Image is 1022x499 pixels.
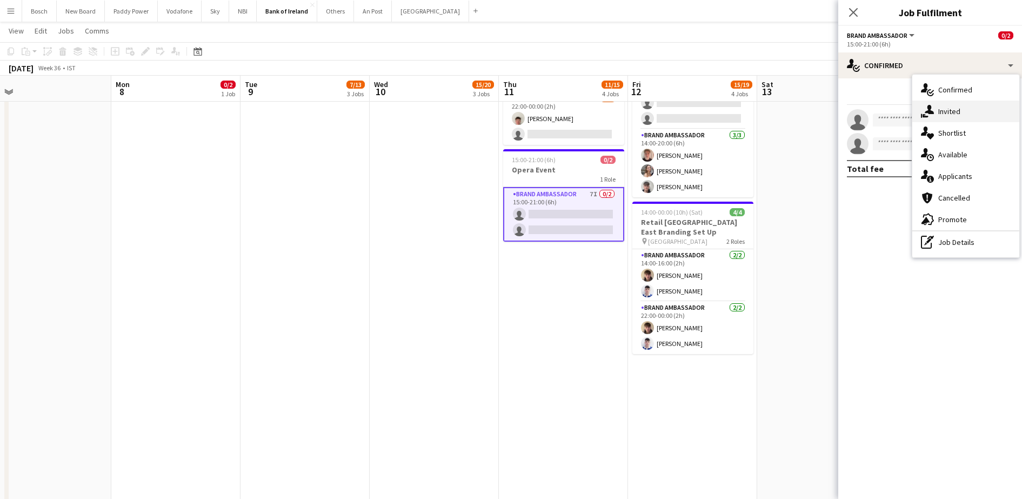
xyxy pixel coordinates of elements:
[632,77,753,129] app-card-role: Brand Ambassador0/212:00-21:00 (9h)
[847,31,916,39] button: Brand Ambassador
[912,231,1019,253] div: Job Details
[512,156,556,164] span: 15:00-21:00 (6h)
[346,81,365,89] span: 7/13
[838,52,1022,78] div: Confirmed
[392,1,469,22] button: [GEOGRAPHIC_DATA]
[847,40,1013,48] div: 15:00-21:00 (6h)
[85,26,109,36] span: Comms
[632,249,753,302] app-card-role: Brand Ambassador2/214:00-16:00 (2h)[PERSON_NAME][PERSON_NAME]
[602,90,623,98] div: 4 Jobs
[502,85,517,98] span: 11
[105,1,158,22] button: Paddy Power
[67,64,76,72] div: IST
[503,149,624,242] app-job-card: 15:00-21:00 (6h)0/2Opera Event1 RoleBrand Ambassador7I0/215:00-21:00 (6h)
[58,26,74,36] span: Jobs
[354,1,392,22] button: An Post
[116,79,130,89] span: Mon
[632,79,641,89] span: Fri
[372,85,388,98] span: 10
[35,26,47,36] span: Edit
[632,39,753,197] app-job-card: 12:00-21:00 (9h)3/5Virgin Media Cork2 RolesBrand Ambassador0/212:00-21:00 (9h) Brand Ambassador3/...
[632,302,753,354] app-card-role: Brand Ambassador2/222:00-00:00 (2h)[PERSON_NAME][PERSON_NAME]
[912,209,1019,230] div: Promote
[221,81,236,89] span: 0/2
[158,1,202,22] button: Vodafone
[36,64,63,72] span: Week 36
[912,187,1019,209] div: Cancelled
[4,24,28,38] a: View
[726,237,745,245] span: 2 Roles
[347,90,364,98] div: 3 Jobs
[600,156,616,164] span: 0/2
[760,85,773,98] span: 13
[912,79,1019,101] div: Confirmed
[632,202,753,354] app-job-card: 14:00-00:00 (10h) (Sat)4/4Retail [GEOGRAPHIC_DATA] East Branding Set Up [GEOGRAPHIC_DATA]2 RolesB...
[838,5,1022,19] h3: Job Fulfilment
[648,237,707,245] span: [GEOGRAPHIC_DATA]
[912,144,1019,165] div: Available
[30,24,51,38] a: Edit
[114,85,130,98] span: 8
[632,129,753,197] app-card-role: Brand Ambassador3/314:00-20:00 (6h)[PERSON_NAME][PERSON_NAME][PERSON_NAME]
[22,1,57,22] button: Bosch
[503,79,517,89] span: Thu
[57,1,105,22] button: New Board
[602,81,623,89] span: 11/15
[912,122,1019,144] div: Shortlist
[229,1,257,22] button: NBI
[503,92,624,145] app-card-role: Brand Ambassador3I1/222:00-00:00 (2h)[PERSON_NAME]
[912,165,1019,187] div: Applicants
[503,165,624,175] h3: Opera Event
[730,208,745,216] span: 4/4
[731,81,752,89] span: 15/19
[374,79,388,89] span: Wed
[9,26,24,36] span: View
[257,1,317,22] button: Bank of Ireland
[9,63,34,74] div: [DATE]
[731,90,752,98] div: 4 Jobs
[243,85,257,98] span: 9
[632,217,753,237] h3: Retail [GEOGRAPHIC_DATA] East Branding Set Up
[998,31,1013,39] span: 0/2
[245,79,257,89] span: Tue
[631,85,641,98] span: 12
[641,208,703,216] span: 14:00-00:00 (10h) (Sat)
[473,90,493,98] div: 3 Jobs
[81,24,113,38] a: Comms
[202,1,229,22] button: Sky
[912,101,1019,122] div: Invited
[472,81,494,89] span: 15/20
[317,1,354,22] button: Others
[847,163,884,174] div: Total fee
[54,24,78,38] a: Jobs
[600,175,616,183] span: 1 Role
[762,79,773,89] span: Sat
[503,187,624,242] app-card-role: Brand Ambassador7I0/215:00-21:00 (6h)
[221,90,235,98] div: 1 Job
[847,31,907,39] span: Brand Ambassador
